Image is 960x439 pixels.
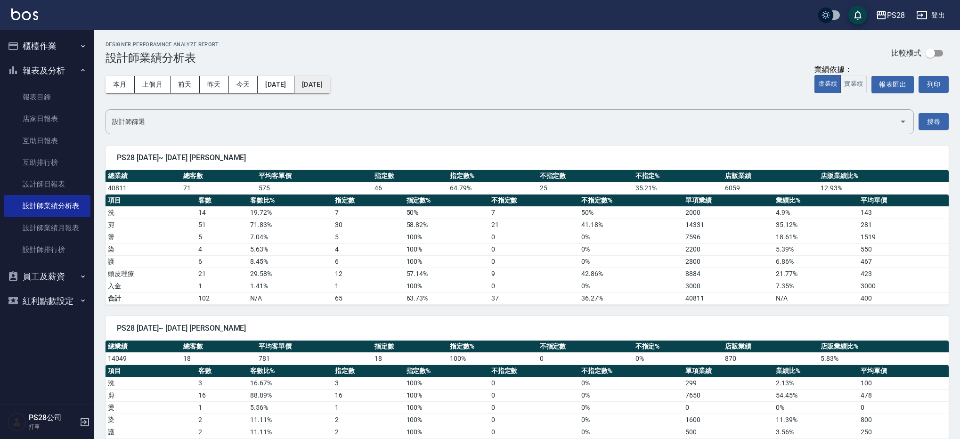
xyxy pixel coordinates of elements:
[404,195,489,207] th: 指定數%
[4,108,90,130] a: 店家日報表
[106,195,949,305] table: a dense table
[858,414,949,426] td: 800
[106,206,196,219] td: 洗
[372,182,447,194] td: 46
[579,292,683,304] td: 36.27%
[181,341,256,353] th: 總客數
[633,341,723,353] th: 不指定%
[256,352,372,365] td: 781
[106,170,949,195] table: a dense table
[248,219,333,231] td: 71.83 %
[489,206,579,219] td: 7
[633,352,723,365] td: 0 %
[110,114,895,130] input: 選擇設計師
[489,255,579,268] td: 0
[537,341,633,353] th: 不指定數
[818,341,949,353] th: 店販業績比%
[106,231,196,243] td: 燙
[858,365,949,377] th: 平均單價
[773,292,858,304] td: N/A
[333,219,404,231] td: 30
[447,182,537,194] td: 64.79 %
[887,9,905,21] div: PS28
[248,280,333,292] td: 1.41 %
[106,292,196,304] td: 合計
[489,268,579,280] td: 9
[106,219,196,231] td: 剪
[404,255,489,268] td: 100 %
[248,292,333,304] td: N/A
[372,352,447,365] td: 18
[333,231,404,243] td: 5
[248,195,333,207] th: 客數比%
[106,414,196,426] td: 染
[447,170,537,182] th: 指定數%
[489,389,579,401] td: 0
[248,255,333,268] td: 8.45 %
[333,292,404,304] td: 65
[489,401,579,414] td: 0
[404,389,489,401] td: 100 %
[683,231,773,243] td: 7596
[723,170,818,182] th: 店販業績
[333,255,404,268] td: 6
[919,76,949,93] button: 列印
[106,76,135,93] button: 本月
[773,426,858,438] td: 3.56 %
[858,243,949,255] td: 550
[196,426,248,438] td: 2
[404,268,489,280] td: 57.14 %
[404,219,489,231] td: 58.82 %
[489,365,579,377] th: 不指定數
[814,65,867,75] div: 業績依據：
[489,414,579,426] td: 0
[4,173,90,195] a: 設計師日報表
[579,414,683,426] td: 0 %
[333,195,404,207] th: 指定數
[333,426,404,438] td: 2
[633,182,723,194] td: 35.21 %
[294,76,330,93] button: [DATE]
[106,255,196,268] td: 護
[248,414,333,426] td: 11.11 %
[489,280,579,292] td: 0
[404,231,489,243] td: 100 %
[773,243,858,255] td: 5.39 %
[106,268,196,280] td: 頭皮理療
[4,264,90,289] button: 員工及薪資
[333,377,404,389] td: 3
[196,268,248,280] td: 21
[814,75,841,93] button: 虛業績
[579,377,683,389] td: 0 %
[248,377,333,389] td: 16.67 %
[196,195,248,207] th: 客數
[333,280,404,292] td: 1
[333,389,404,401] td: 16
[4,130,90,152] a: 互助日報表
[106,341,181,353] th: 總業績
[196,231,248,243] td: 5
[196,389,248,401] td: 16
[135,76,171,93] button: 上個月
[683,280,773,292] td: 3000
[248,231,333,243] td: 7.04 %
[858,292,949,304] td: 400
[4,195,90,217] a: 設計師業績分析表
[29,413,77,423] h5: PS28公司
[200,76,229,93] button: 昨天
[333,365,404,377] th: 指定數
[248,389,333,401] td: 88.89 %
[258,76,294,93] button: [DATE]
[333,268,404,280] td: 12
[683,377,773,389] td: 299
[404,206,489,219] td: 50 %
[579,243,683,255] td: 0 %
[4,239,90,260] a: 設計師排行榜
[858,206,949,219] td: 143
[196,243,248,255] td: 4
[683,414,773,426] td: 1600
[895,114,911,129] button: Open
[489,377,579,389] td: 0
[858,255,949,268] td: 467
[683,292,773,304] td: 40811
